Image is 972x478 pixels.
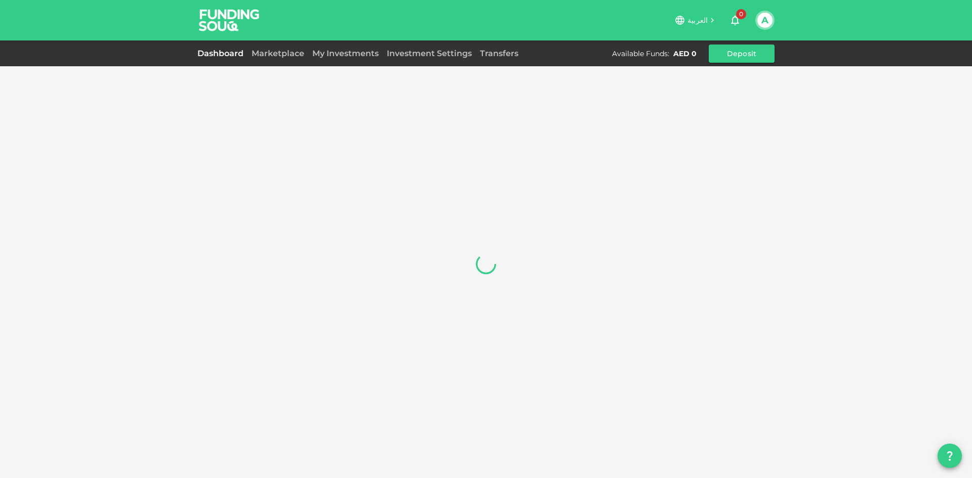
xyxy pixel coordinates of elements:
button: question [938,444,962,468]
a: Investment Settings [383,49,476,58]
span: 0 [736,9,746,19]
span: العربية [687,16,708,25]
button: Deposit [709,45,775,63]
div: AED 0 [673,49,697,59]
a: Marketplace [248,49,308,58]
div: Available Funds : [612,49,669,59]
a: Dashboard [197,49,248,58]
button: A [757,13,773,28]
a: Transfers [476,49,522,58]
a: My Investments [308,49,383,58]
button: 0 [725,10,745,30]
